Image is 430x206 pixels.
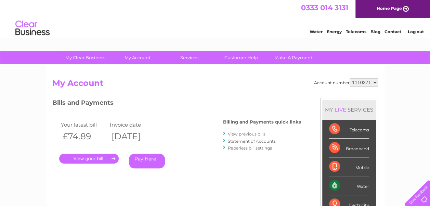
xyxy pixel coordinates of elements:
h3: Bills and Payments [52,98,301,110]
a: My Account [109,51,166,64]
a: Paperless bill settings [228,145,272,151]
a: My Clear Business [57,51,114,64]
a: 0333 014 3131 [301,3,348,12]
a: View previous bills [228,131,265,137]
a: Blog [370,29,380,34]
div: Telecoms [329,120,369,139]
div: Account number [314,78,378,87]
div: Water [329,176,369,195]
a: Pay Here [129,154,165,168]
a: Contact [385,29,401,34]
td: Invoice date [108,120,157,129]
h2: My Account [52,78,378,91]
div: MY SERVICES [322,100,376,119]
img: logo.png [15,18,50,39]
th: £74.89 [59,129,108,143]
div: Clear Business is a trading name of Verastar Limited (registered in [GEOGRAPHIC_DATA] No. 3667643... [54,4,377,33]
a: Energy [327,29,342,34]
a: . [59,154,119,164]
a: Services [161,51,218,64]
div: Mobile [329,157,369,176]
div: LIVE [333,106,348,113]
a: Customer Help [213,51,270,64]
th: [DATE] [108,129,157,143]
a: Water [310,29,323,34]
h4: Billing and Payments quick links [223,119,301,125]
div: Broadband [329,139,369,157]
a: Telecoms [346,29,366,34]
a: Make A Payment [265,51,322,64]
a: Log out [407,29,424,34]
td: Your latest bill [59,120,108,129]
a: Statement of Accounts [228,139,276,144]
